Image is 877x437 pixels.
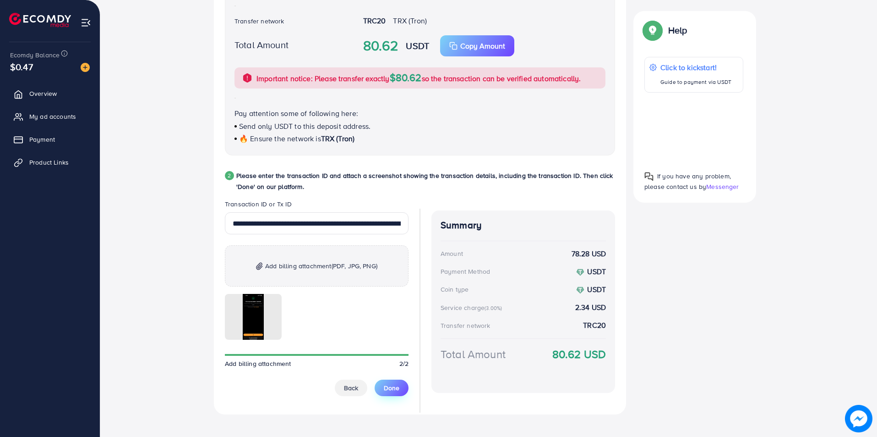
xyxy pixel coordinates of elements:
[321,133,355,144] span: TRX (Tron)
[644,172,654,181] img: Popup guide
[225,359,291,368] span: Add billing attachment
[256,72,581,84] p: Important notice: Please transfer exactly so the transaction can be verified automatically.
[587,266,606,277] strong: USDT
[225,199,409,212] legend: Transaction ID or Tx ID
[363,36,399,56] strong: 80.62
[234,17,284,26] label: Transfer network
[10,60,33,73] span: $0.47
[236,170,615,192] p: Please enter the transaction ID and attach a screenshot showing the transaction details, includin...
[485,304,502,312] small: (3.00%)
[660,77,731,88] p: Guide to payment via USDT
[552,346,606,362] strong: 80.62 USD
[29,89,57,98] span: Overview
[845,405,872,432] img: image
[7,84,93,103] a: Overview
[7,130,93,149] a: Payment
[441,346,506,362] div: Total Amount
[7,107,93,126] a: My ad accounts
[332,261,377,271] span: (PDF, JPG, PNG)
[7,153,93,171] a: Product Links
[225,171,234,180] div: 2
[393,16,427,26] span: TRX (Tron)
[583,320,606,331] strong: TRC20
[234,121,605,132] p: Send only USDT to this deposit address.
[441,267,490,276] div: Payment Method
[441,249,463,258] div: Amount
[576,268,584,277] img: coin
[29,112,76,121] span: My ad accounts
[406,39,429,52] strong: USDT
[335,380,367,396] button: Back
[81,17,91,28] img: menu
[375,380,409,396] button: Done
[239,133,321,144] span: 🔥 Ensure the network is
[440,35,514,56] button: Copy Amount
[460,40,505,51] p: Copy Amount
[10,50,60,60] span: Ecomdy Balance
[441,220,606,231] h4: Summary
[441,303,505,312] div: Service charge
[9,13,71,27] img: logo
[344,383,358,393] span: Back
[81,63,90,72] img: image
[441,285,468,294] div: Coin type
[572,249,606,259] strong: 78.28 USD
[29,158,69,167] span: Product Links
[265,260,377,271] span: Add billing attachment
[384,383,399,393] span: Done
[575,302,606,313] strong: 2.34 USD
[706,182,739,191] span: Messenger
[441,321,490,330] div: Transfer network
[390,70,422,84] span: $80.62
[363,16,386,26] strong: TRC20
[242,72,253,83] img: alert
[668,25,687,36] p: Help
[29,135,55,144] span: Payment
[576,286,584,294] img: coin
[399,359,409,368] span: 2/2
[644,171,731,191] span: If you have any problem, please contact us by
[660,62,731,73] p: Click to kickstart!
[256,262,263,270] img: img
[234,108,605,119] p: Pay attention some of following here:
[644,22,661,39] img: Popup guide
[234,38,289,51] label: Total Amount
[243,294,264,340] img: img uploaded
[587,284,606,294] strong: USDT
